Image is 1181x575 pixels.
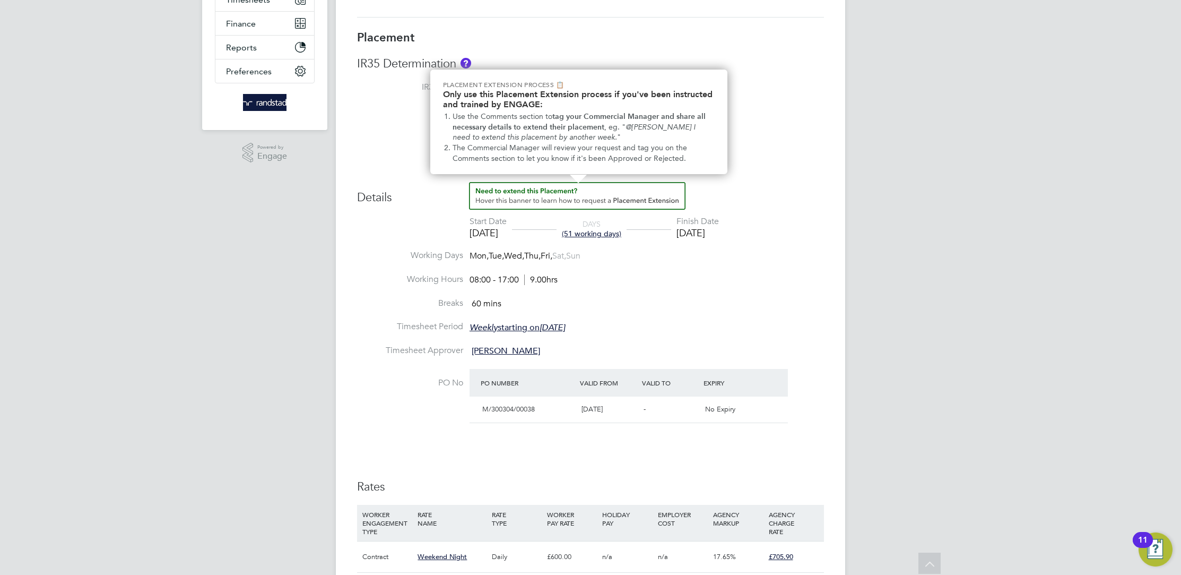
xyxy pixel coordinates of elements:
span: (51 working days) [562,229,621,238]
span: £705.90 [769,552,793,561]
span: n/a [602,552,612,561]
span: 17.65% [713,552,736,561]
label: Timesheet Period [357,321,463,332]
span: " [617,133,621,142]
span: 60 mins [472,298,501,309]
div: [DATE] [470,227,507,239]
span: Engage [257,152,287,161]
h3: IR35 Determination [357,56,824,72]
strong: tag your Commercial Manager and share all necessary details to extend their placement [453,112,708,132]
div: Valid To [639,373,701,392]
div: Finish Date [676,216,719,227]
div: AGENCY CHARGE RATE [766,505,821,541]
div: EMPLOYER COST [655,505,710,533]
label: Working Days [357,250,463,261]
label: Working Hours [357,274,463,285]
div: DAYS [557,219,627,238]
span: [PERSON_NAME] [472,346,540,356]
em: [DATE] [540,322,565,333]
span: 9.00hrs [524,274,558,285]
span: Thu, [524,251,541,261]
div: AGENCY MARKUP [710,505,766,533]
div: RATE NAME [415,505,489,533]
div: £600.00 [544,542,600,572]
div: HOLIDAY PAY [600,505,655,533]
span: M/300304/00038 [482,405,535,414]
span: n/a [658,552,668,561]
span: , eg. " [604,123,626,132]
a: Go to home page [215,94,315,111]
button: How to extend a Placement? [469,182,685,210]
span: Mon, [470,251,489,261]
button: Open Resource Center, 11 new notifications [1139,533,1173,567]
span: [DATE] [581,405,603,414]
span: Powered by [257,143,287,152]
span: starting on [470,322,565,333]
div: PO Number [478,373,577,392]
label: IR35 Risk [357,116,463,127]
label: PO No [357,377,463,389]
span: Sun [566,251,580,261]
h3: Details [357,182,824,205]
label: Breaks [357,298,463,309]
div: Valid From [577,373,639,392]
label: Timesheet Approver [357,345,463,356]
span: Use the Comments section to [453,112,552,121]
button: About IR35 [461,58,471,68]
span: Reports [226,42,257,53]
img: randstad-logo-retina.png [243,94,287,111]
h2: Only use this Placement Extension process if you've been instructed and trained by ENGAGE: [443,89,715,109]
div: 08:00 - 17:00 [470,274,558,286]
div: RATE TYPE [489,505,544,533]
em: @[PERSON_NAME] I need to extend this placement by another week. [453,123,698,142]
span: Fri, [541,251,552,261]
div: WORKER ENGAGEMENT TYPE [360,505,415,541]
label: IR35 Status [357,82,463,93]
div: WORKER PAY RATE [544,505,600,533]
span: Tue, [489,251,504,261]
div: Contract [360,542,415,572]
span: Wed, [504,251,524,261]
em: Weekly [470,322,498,333]
span: Preferences [226,66,272,76]
p: Placement Extension Process 📋 [443,80,715,89]
div: Expiry [701,373,763,392]
b: Placement [357,30,415,45]
div: Start Date [470,216,507,227]
h3: Rates [357,479,824,495]
li: The Commercial Manager will review your request and tag you on the Comments section to let you kn... [453,143,715,164]
span: Sat, [552,251,566,261]
div: Daily [489,542,544,572]
div: [DATE] [676,227,719,239]
span: Weekend Night [418,552,467,561]
div: Need to extend this Placement? Hover this banner. [430,70,727,174]
span: Finance [226,19,256,29]
span: No Expiry [705,405,735,414]
span: - [644,405,646,414]
div: 11 [1138,540,1148,554]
